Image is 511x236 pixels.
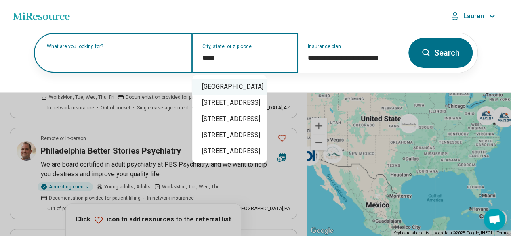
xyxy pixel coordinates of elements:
div: [STREET_ADDRESS] [192,95,267,111]
div: [GEOGRAPHIC_DATA] [192,79,267,95]
div: Suggestions [192,75,267,163]
div: [STREET_ADDRESS] [192,143,267,159]
button: Search [408,38,473,68]
div: [STREET_ADDRESS] [192,111,267,127]
label: What are you looking for? [47,44,183,49]
p: Lauren [463,12,484,20]
div: [STREET_ADDRESS] [192,127,267,143]
div: Open chat [484,209,505,230]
